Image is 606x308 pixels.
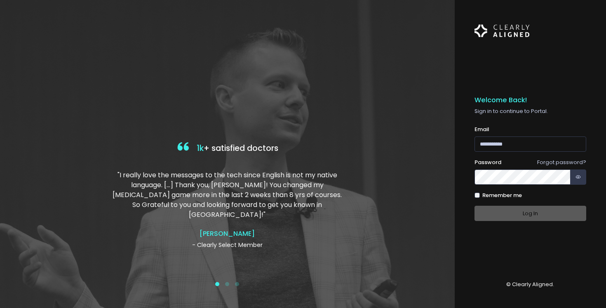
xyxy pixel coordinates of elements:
[474,107,587,115] p: Sign in to continue to Portal.
[474,20,530,42] img: Logo Horizontal
[474,125,489,134] label: Email
[108,140,346,157] h4: + satisfied doctors
[482,191,522,200] label: Remember me
[537,158,586,166] a: Forgot password?
[108,170,346,220] p: "I really love the messages to the tech since English is not my native language. […] Thank you, [...
[474,96,587,104] h5: Welcome Back!
[474,280,587,289] p: © Clearly Aligned.
[108,241,346,249] p: - Clearly Select Member
[474,158,501,167] label: Password
[108,230,346,237] h4: [PERSON_NAME]
[197,143,204,154] span: 1k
